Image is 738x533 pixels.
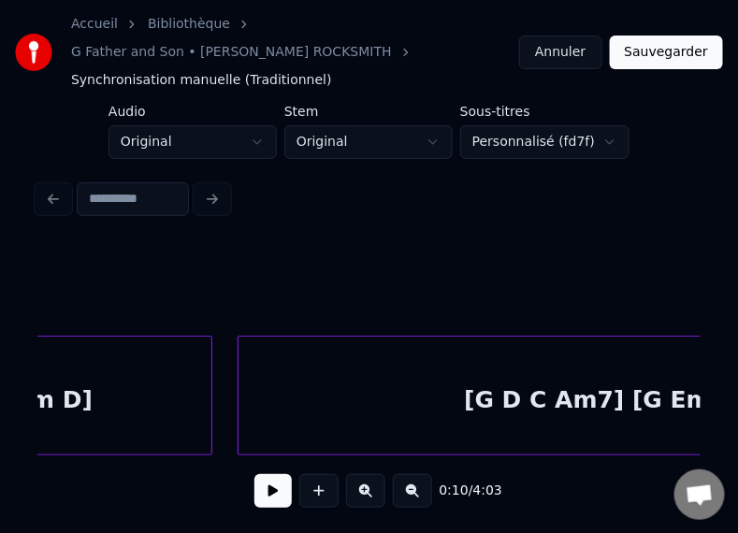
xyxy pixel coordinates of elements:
[440,482,469,500] span: 0:10
[460,105,629,118] label: Sous-titres
[284,105,453,118] label: Stem
[473,482,502,500] span: 4:03
[71,43,392,62] a: G Father and Son • [PERSON_NAME] ROCKSMITH
[71,15,519,90] nav: breadcrumb
[71,71,332,90] span: Synchronisation manuelle (Traditionnel)
[610,36,723,69] button: Sauvegarder
[71,15,118,34] a: Accueil
[440,482,485,500] div: /
[109,105,277,118] label: Audio
[674,469,725,520] div: Ouvrir le chat
[519,36,601,69] button: Annuler
[15,34,52,71] img: youka
[148,15,230,34] a: Bibliothèque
